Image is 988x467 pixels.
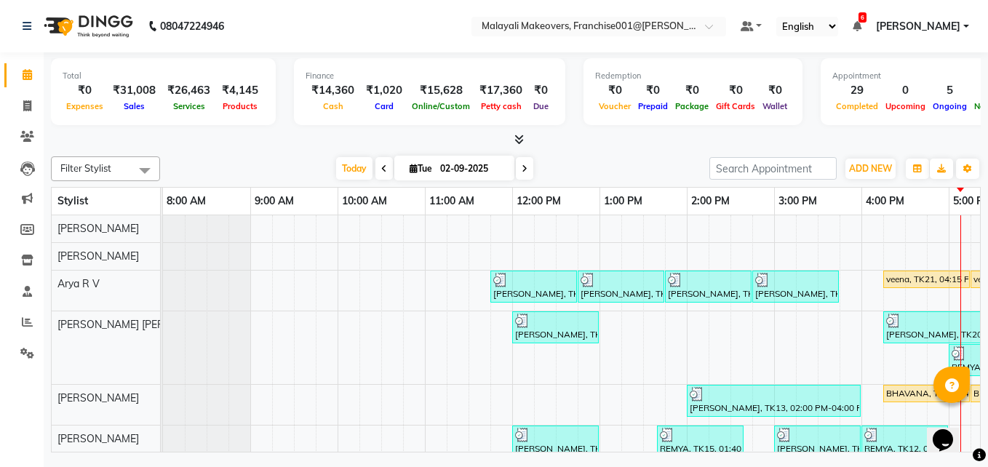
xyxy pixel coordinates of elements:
span: [PERSON_NAME] [57,432,139,445]
div: ₹14,360 [306,82,360,99]
span: Completed [832,101,882,111]
button: ADD NEW [845,159,896,179]
a: 11:00 AM [426,191,478,212]
div: [PERSON_NAME], TK10, 01:45 PM-02:45 PM, Half Arm Waxing [666,273,750,300]
div: veena, TK21, 04:15 PM-05:15 PM, Anti -[MEDICAL_DATA] Treatment [885,273,968,286]
a: 8:00 AM [163,191,210,212]
span: Online/Custom [408,101,474,111]
span: ADD NEW [849,163,892,174]
span: Products [219,101,261,111]
a: 12:00 PM [513,191,565,212]
iframe: chat widget [927,409,973,452]
span: Due [530,101,552,111]
span: Cash [319,101,347,111]
span: Prepaid [634,101,672,111]
div: ₹15,628 [408,82,474,99]
input: 2025-09-02 [436,158,509,180]
span: [PERSON_NAME] [876,19,960,34]
div: ₹0 [672,82,712,99]
div: [PERSON_NAME], TK07, 12:00 PM-01:00 PM, [DEMOGRAPHIC_DATA] Hair Spa [514,314,597,341]
div: ₹0 [528,82,554,99]
a: 4:00 PM [862,191,908,212]
span: [PERSON_NAME] [PERSON_NAME] [57,318,223,331]
img: logo [37,6,137,47]
div: ₹0 [634,82,672,99]
div: ₹4,145 [216,82,264,99]
a: 10:00 AM [338,191,391,212]
a: 1:00 PM [600,191,646,212]
span: Wallet [759,101,791,111]
span: [PERSON_NAME] [57,391,139,404]
div: ₹0 [63,82,107,99]
div: Total [63,70,264,82]
span: Upcoming [882,101,929,111]
div: ₹1,020 [360,82,408,99]
span: Sales [120,101,148,111]
div: 0 [882,82,929,99]
div: REMYA, TK12, 04:00 PM-05:00 PM, Child Style Cut [863,428,947,455]
div: Finance [306,70,554,82]
span: Card [371,101,397,111]
div: ₹0 [712,82,759,99]
div: [PERSON_NAME], TK13, 03:00 PM-04:00 PM, U /V Straight cut [776,428,859,455]
div: [PERSON_NAME], TK07, 12:00 PM-01:00 PM, [DEMOGRAPHIC_DATA] Normal Hair Cut [514,428,597,455]
a: 2:00 PM [688,191,733,212]
a: 9:00 AM [251,191,298,212]
div: Redemption [595,70,791,82]
div: 5 [929,82,971,99]
span: Today [336,157,373,180]
div: ₹31,008 [107,82,162,99]
b: 08047224946 [160,6,224,47]
span: Tue [406,163,436,174]
div: [PERSON_NAME], TK10, 02:45 PM-03:45 PM, [DEMOGRAPHIC_DATA] Hair Spa [754,273,837,300]
span: Filter Stylist [60,162,111,174]
span: Services [170,101,209,111]
span: Expenses [63,101,107,111]
div: ₹0 [759,82,791,99]
div: [PERSON_NAME], TK10, 12:45 PM-01:45 PM, Un -Tan Facial [579,273,663,300]
span: Voucher [595,101,634,111]
a: 6 [853,20,861,33]
span: Gift Cards [712,101,759,111]
span: Petty cash [477,101,525,111]
span: Package [672,101,712,111]
span: [PERSON_NAME] [57,250,139,263]
div: REMYA, TK15, 01:40 PM-02:40 PM, [DEMOGRAPHIC_DATA] [PERSON_NAME] Trim [658,428,742,455]
span: Ongoing [929,101,971,111]
div: ₹17,360 [474,82,528,99]
div: ₹0 [595,82,634,99]
span: Stylist [57,194,88,207]
div: [PERSON_NAME], TK09, 11:45 AM-12:45 PM, Eyebrows Threading [492,273,575,300]
div: 29 [832,82,882,99]
input: Search Appointment [709,157,837,180]
span: Arya R V [57,277,100,290]
a: 3:00 PM [775,191,821,212]
div: ₹26,463 [162,82,216,99]
div: [PERSON_NAME], TK13, 02:00 PM-04:00 PM, Keratin Spa,Eyebrows Threading [688,387,859,415]
div: BHAVANA, TK23, 04:15 PM-05:15 PM, Un -Tan Facial [885,387,968,400]
span: [PERSON_NAME] [57,222,139,235]
span: 6 [858,12,867,23]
